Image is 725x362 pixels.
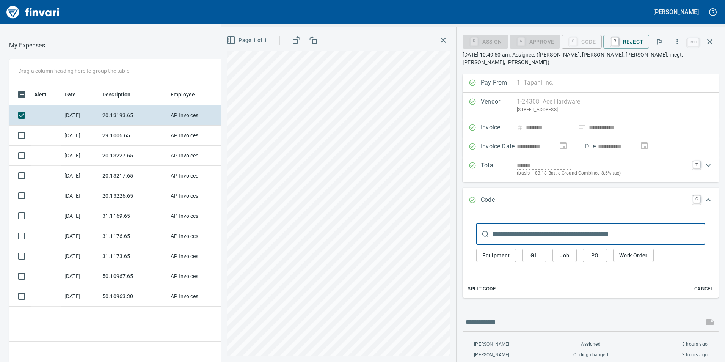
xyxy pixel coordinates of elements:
td: AP Invoices [168,105,224,126]
span: Split Code [468,285,496,293]
td: 31.1169.65 [99,206,168,226]
span: Employee [171,90,205,99]
td: [DATE] [61,226,99,246]
p: Total [481,161,517,177]
span: Date [64,90,86,99]
td: [DATE] [61,146,99,166]
span: [PERSON_NAME] [474,351,509,359]
a: R [611,37,618,46]
button: GL [522,249,546,263]
p: Code [481,195,517,205]
button: More [669,33,686,50]
h5: [PERSON_NAME] [653,8,699,16]
td: [DATE] [61,246,99,266]
span: PO [589,251,601,260]
span: Employee [171,90,195,99]
div: Coding Required [510,38,560,44]
span: Cancel [694,285,714,293]
span: This records your message into the invoice and notifies anyone mentioned [701,313,719,331]
span: Equipment [482,251,510,260]
span: Work Order [619,251,648,260]
td: [DATE] [61,126,99,146]
span: Close invoice [686,33,719,51]
span: 3 hours ago [682,351,708,359]
td: 50.10967.65 [99,266,168,286]
td: 31.1173.65 [99,246,168,266]
span: Job [559,251,571,260]
td: 20.13227.65 [99,146,168,166]
td: AP Invoices [168,266,224,286]
span: Alert [34,90,46,99]
button: Page 1 of 1 [225,33,270,47]
td: [DATE] [61,105,99,126]
td: AP Invoices [168,246,224,266]
td: [DATE] [61,206,99,226]
div: Expand [463,188,719,213]
td: 31.1176.65 [99,226,168,246]
span: Description [102,90,131,99]
a: C [693,195,700,203]
span: Page 1 of 1 [228,36,267,45]
td: 20.13226.65 [99,186,168,206]
span: Coding changed [573,351,608,359]
td: AP Invoices [168,186,224,206]
p: (basis + $3.18 Battle Ground Combined 8.6% tax) [517,170,688,177]
button: [PERSON_NAME] [651,6,701,18]
button: Split Code [466,283,497,295]
span: Description [102,90,141,99]
span: Reject [609,35,643,48]
p: My Expenses [9,41,45,50]
span: 3 hours ago [682,341,708,348]
td: 20.13193.65 [99,105,168,126]
span: Assigned [581,341,600,348]
span: [PERSON_NAME] [474,341,509,348]
button: RReject [603,35,649,49]
button: Equipment [476,249,516,263]
span: GL [528,251,540,260]
a: T [693,161,700,168]
td: [DATE] [61,186,99,206]
td: AP Invoices [168,146,224,166]
img: Finvari [5,3,61,21]
td: 20.13217.65 [99,166,168,186]
button: Work Order [613,249,654,263]
div: Expand [463,213,719,298]
nav: breadcrumb [9,41,45,50]
td: AP Invoices [168,286,224,307]
td: 29.1006.65 [99,126,168,146]
td: [DATE] [61,166,99,186]
div: Expand [463,156,719,182]
a: esc [687,38,699,46]
button: Job [552,249,577,263]
button: Flag [651,33,667,50]
td: AP Invoices [168,126,224,146]
p: [DATE] 10:49:50 am. Assignee: ([PERSON_NAME], [PERSON_NAME], [PERSON_NAME], megt, [PERSON_NAME], ... [463,51,719,66]
span: Date [64,90,76,99]
td: AP Invoices [168,166,224,186]
p: Drag a column heading here to group the table [18,67,129,75]
td: [DATE] [61,286,99,307]
button: PO [583,249,607,263]
td: 50.10963.30 [99,286,168,307]
span: Alert [34,90,56,99]
div: Assign [463,38,508,44]
td: [DATE] [61,266,99,286]
td: AP Invoices [168,206,224,226]
button: Cancel [692,283,716,295]
td: AP Invoices [168,226,224,246]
